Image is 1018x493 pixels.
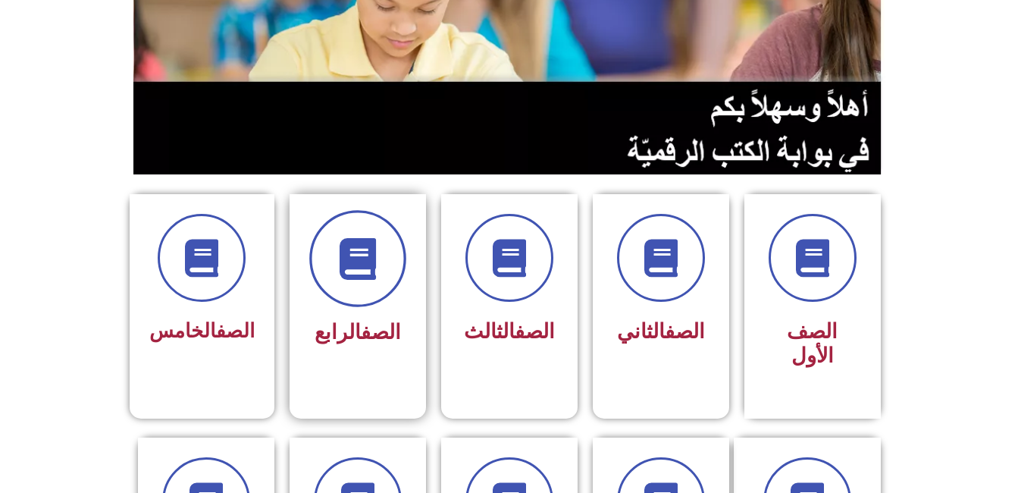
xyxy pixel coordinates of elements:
a: الصف [361,320,401,344]
span: الخامس [149,319,255,342]
a: الصف [515,319,555,344]
span: الرابع [315,320,401,344]
span: الثاني [617,319,705,344]
span: الثالث [464,319,555,344]
span: الصف الأول [787,319,838,368]
a: الصف [665,319,705,344]
a: الصف [216,319,255,342]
